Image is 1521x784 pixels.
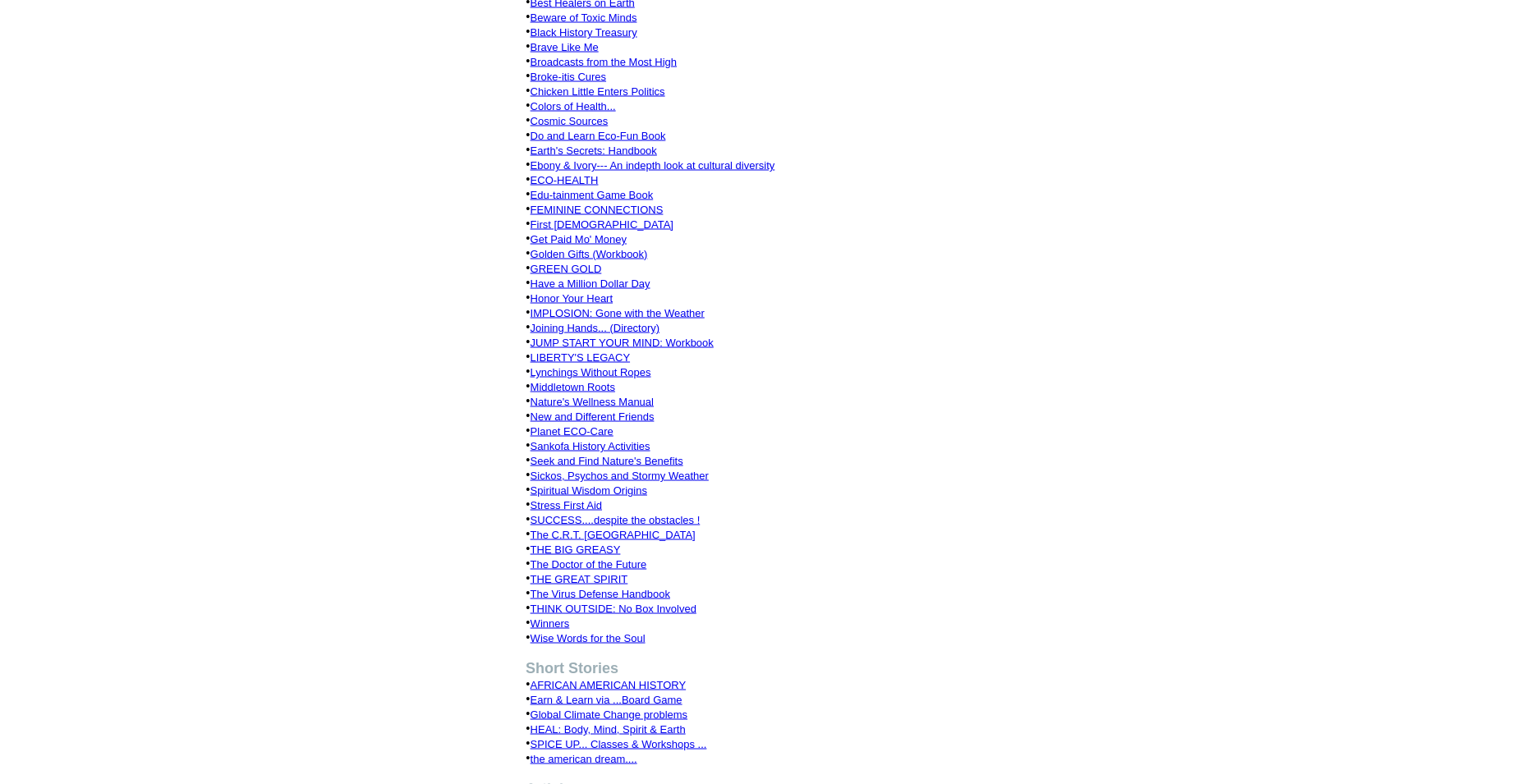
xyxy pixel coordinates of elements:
a: The Virus Defense Handbook [531,588,670,600]
a: Chicken Little Enters Politics [531,85,665,98]
a: HEAL: Body, Mind, Spirit & Earth [531,723,686,736]
a: Get Paid Mo' Money [531,233,627,245]
a: Edu-tainment Game Book [531,189,654,201]
a: ECO-HEALTH [531,174,599,186]
a: Cosmic Sources [531,115,609,127]
a: FEMININE CONNECTIONS [531,204,664,216]
b: Short Stories [526,660,618,676]
a: LIBERTY'S LEGACY [531,351,630,364]
a: GREEN GOLD [531,263,602,275]
a: Black History Treasury [531,26,637,39]
a: Wise Words for the Soul [531,632,646,644]
a: First [DEMOGRAPHIC_DATA] [531,218,673,231]
a: JUMP START YOUR MIND: Workbook [531,337,714,349]
a: THE GREAT SPIRIT [531,573,628,585]
a: SUCCESS....despite the obstacles ! [531,514,701,526]
a: Broadcasts from the Most High [531,56,677,68]
a: THE BIG GREASY [531,543,621,556]
a: The C.R.T. [GEOGRAPHIC_DATA] [531,529,696,541]
a: Do and Learn Eco-Fun Book [531,130,666,142]
a: Nature's Wellness Manual [531,396,654,408]
a: Middletown Roots [531,381,615,393]
a: IMPLOSION: Gone with the Weather [531,307,705,319]
a: Stress First Aid [531,499,602,511]
a: THINK OUTSIDE: No Box Involved [531,603,696,615]
a: Have a Million Dollar Day [531,277,650,290]
a: Global Climate Change problems [531,708,687,721]
a: Seek and Find Nature's Benefits [531,455,683,467]
a: SPICE UP... Classes & Workshops ... [531,738,707,750]
a: Golden Gifts (Workbook) [531,248,648,260]
a: Earth's Secrets: Handbook [531,144,657,157]
a: Honor Your Heart [531,292,613,305]
a: the american dream.... [531,753,637,765]
a: Planet ECO-Care [531,425,613,438]
a: Beware of Toxic Minds [531,11,637,24]
a: Winners [531,617,570,630]
a: Brave Like Me [531,41,599,53]
a: Lynchings Without Ropes [531,366,651,378]
a: Broke-itis Cures [531,71,606,83]
a: Spiritual Wisdom Origins [531,484,647,497]
a: AFRICAN AMERICAN HISTORY [531,679,687,691]
a: New and Different Friends [531,410,655,423]
a: Colors of Health... [531,100,616,112]
a: Joining Hands... (Directory) [531,322,660,334]
a: Earn & Learn via ...Board Game [531,694,682,706]
a: The Doctor of the Future [531,558,647,571]
a: Ebony & Ivory--- An indepth look at cultural diversity [531,159,775,172]
a: Sankofa History Activities [531,440,650,452]
a: Sickos, Psychos and Stormy Weather [531,470,709,482]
